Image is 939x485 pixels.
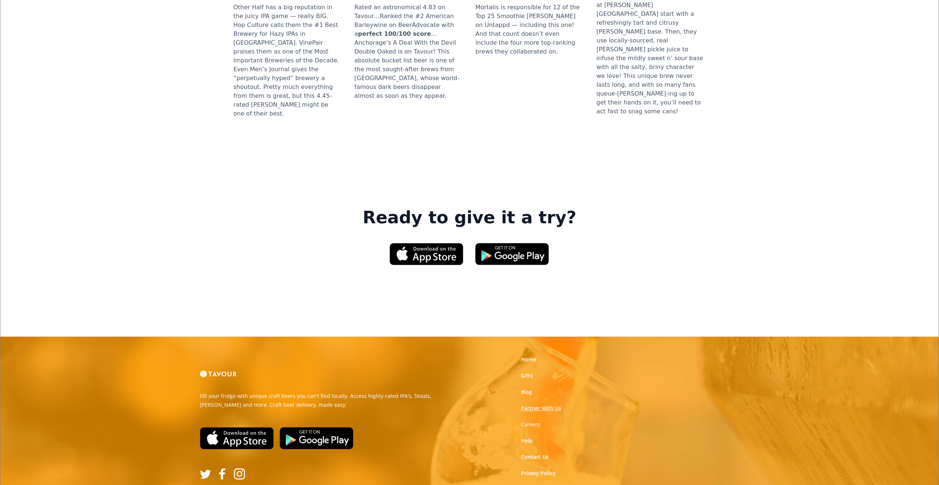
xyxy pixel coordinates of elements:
[521,388,532,396] a: Blog
[521,453,549,461] a: Contact Us
[521,356,536,363] a: Home
[521,421,540,428] a: Careers
[200,392,464,409] p: Fill your fridge with unique craft beers you can't find locally. Access highly-rated IPA's, Stout...
[521,405,561,412] a: Partner With Us
[363,207,576,228] strong: Ready to give it a try?
[521,372,533,379] a: Gifts
[358,30,431,37] strong: perfect 100/100 score
[521,437,533,444] a: Help
[521,469,556,477] a: Privacy Policy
